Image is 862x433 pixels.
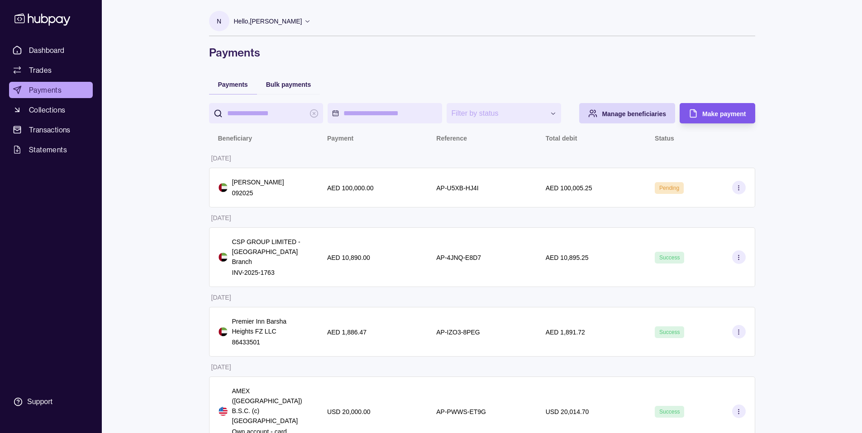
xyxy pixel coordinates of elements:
span: Payments [218,81,248,88]
p: USD 20,014.70 [546,408,589,415]
span: Success [659,329,680,335]
p: AP-4JNQ-E8D7 [436,254,481,261]
p: Payment [327,135,353,142]
img: us [219,407,228,416]
p: USD 20,000.00 [327,408,371,415]
p: AED 10,890.00 [327,254,370,261]
p: 86433501 [232,337,309,347]
img: ae [219,253,228,262]
button: Manage beneficiaries [579,103,675,123]
a: Transactions [9,122,93,138]
a: Payments [9,82,93,98]
p: AED 100,000.00 [327,184,374,192]
img: ae [219,327,228,336]
p: Total debit [546,135,577,142]
p: AMEX ([GEOGRAPHIC_DATA]) B.S.C. (c) [GEOGRAPHIC_DATA] [232,386,309,426]
span: Collections [29,104,65,115]
span: Bulk payments [266,81,311,88]
span: Manage beneficiaries [602,110,666,118]
p: Premier Inn Barsha Heights FZ LLC [232,316,309,336]
span: Success [659,254,680,261]
p: AP-U5XB-HJ4I [436,184,478,192]
p: Status [655,135,674,142]
p: INV-2025-1763 [232,268,309,278]
p: N [217,16,221,26]
p: [DATE] [211,155,231,162]
p: CSP GROUP LIMITED - [GEOGRAPHIC_DATA] Branch [232,237,309,267]
input: search [227,103,305,123]
span: Success [659,409,680,415]
span: Pending [659,185,679,191]
button: Make payment [680,103,755,123]
p: AP-PWWS-ET9G [436,408,486,415]
span: Trades [29,65,52,75]
span: Statements [29,144,67,155]
span: Payments [29,85,62,95]
h1: Payments [209,45,755,60]
p: Beneficiary [218,135,252,142]
p: [DATE] [211,214,231,221]
p: Hello, [PERSON_NAME] [234,16,302,26]
p: [DATE] [211,294,231,301]
p: 092025 [232,188,284,198]
p: Reference [436,135,467,142]
p: [PERSON_NAME] [232,177,284,187]
span: Transactions [29,124,71,135]
p: AED 1,886.47 [327,329,367,336]
p: AP-IZO3-8PEG [436,329,480,336]
a: Support [9,392,93,411]
a: Statements [9,141,93,158]
span: Make payment [702,110,746,118]
p: [DATE] [211,363,231,371]
a: Dashboard [9,42,93,58]
p: AED 1,891.72 [546,329,585,336]
span: Dashboard [29,45,65,56]
a: Trades [9,62,93,78]
div: Support [27,397,52,407]
p: AED 100,005.25 [546,184,592,192]
img: ae [219,183,228,192]
p: AED 10,895.25 [546,254,589,261]
a: Collections [9,102,93,118]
